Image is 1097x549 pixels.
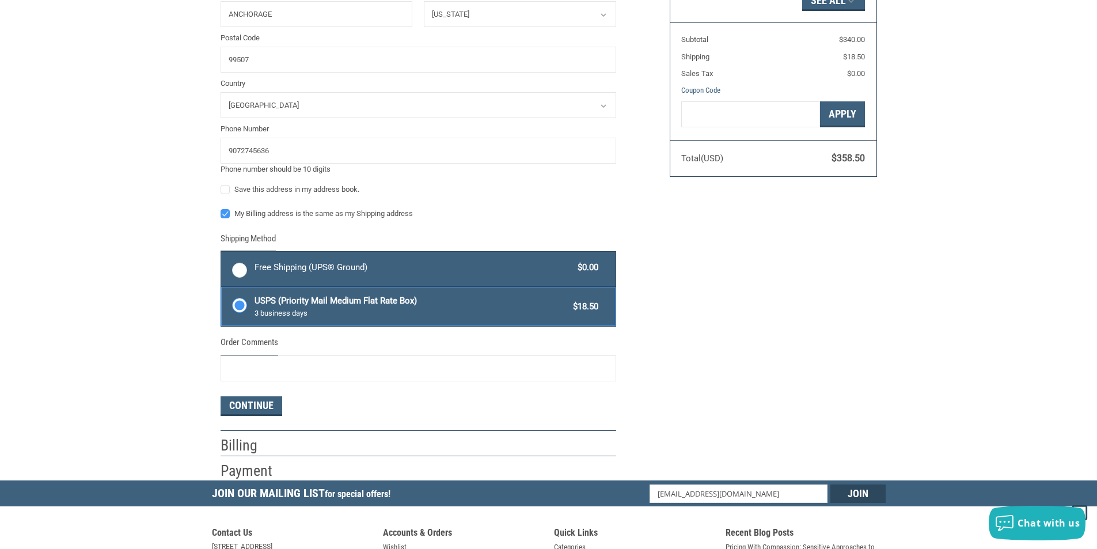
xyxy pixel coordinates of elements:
[681,69,713,78] span: Sales Tax
[650,484,828,503] input: Email
[832,153,865,164] span: $358.50
[221,396,282,416] button: Continue
[383,527,543,542] h5: Accounts & Orders
[221,232,276,251] legend: Shipping Method
[221,209,616,218] label: My Billing address is the same as my Shipping address
[843,52,865,61] span: $18.50
[820,101,865,127] button: Apply
[681,86,720,94] a: Coupon Code
[325,489,390,499] span: for special offers!
[681,101,820,127] input: Gift Certificate or Coupon Code
[221,185,616,194] label: Save this address in my address book.
[568,300,599,313] span: $18.50
[839,35,865,44] span: $340.00
[255,261,572,274] span: Free Shipping (UPS® Ground)
[212,480,396,510] h5: Join Our Mailing List
[221,123,616,135] label: Phone Number
[572,261,599,274] span: $0.00
[681,153,723,164] span: Total (USD)
[221,78,616,89] label: Country
[681,52,709,61] span: Shipping
[221,164,616,175] div: Phone number should be 10 digits
[830,484,886,503] input: Join
[255,294,568,319] span: USPS (Priority Mail Medium Flat Rate Box)
[681,35,708,44] span: Subtotal
[255,308,568,319] span: 3 business days
[212,527,372,542] h5: Contact Us
[221,32,616,44] label: Postal Code
[221,461,288,480] h2: Payment
[554,527,714,542] h5: Quick Links
[1018,517,1080,529] span: Chat with us
[989,506,1085,540] button: Chat with us
[847,69,865,78] span: $0.00
[221,436,288,455] h2: Billing
[221,336,278,355] legend: Order Comments
[726,527,886,542] h5: Recent Blog Posts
